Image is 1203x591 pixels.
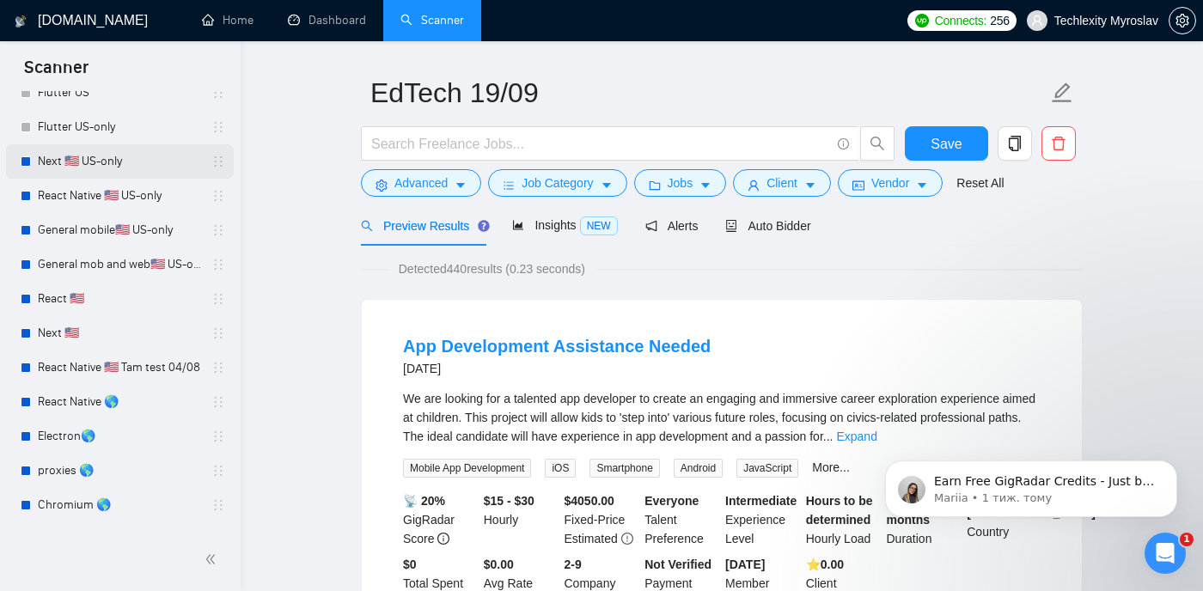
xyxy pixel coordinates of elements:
a: searchScanner [400,13,464,27]
div: GigRadar Score [400,491,480,548]
b: Hours to be determined [806,494,873,527]
span: Advanced [394,174,448,192]
span: caret-down [601,179,613,192]
div: We are looking for a talented app developer to create an engaging and immersive career exploratio... [403,389,1041,446]
span: Jobs [668,174,693,192]
span: setting [376,179,388,192]
span: caret-down [699,179,711,192]
b: $0.00 [484,557,514,571]
button: search [860,126,895,161]
span: Vendor [871,174,909,192]
span: holder [211,326,225,340]
span: setting [1169,14,1195,27]
input: Scanner name... [370,71,1047,114]
span: Android [674,459,723,478]
span: delete [1042,136,1075,151]
a: React 🇺🇸 [38,282,201,316]
b: Everyone [644,494,699,508]
span: Detected 440 results (0.23 seconds) [387,259,597,278]
div: Experience Level [722,491,803,548]
span: user [1031,15,1043,27]
span: Scanner [10,55,102,91]
img: logo [15,8,27,35]
span: NEW [580,216,618,235]
a: App Development Assistance Needed [403,337,711,356]
span: holder [211,258,225,271]
span: idcard [852,179,864,192]
a: Expand [836,430,876,443]
span: holder [211,361,225,375]
span: robot [725,220,737,232]
div: Fixed-Price [561,491,642,548]
span: edit [1051,82,1073,104]
span: Mobile App Development [403,459,531,478]
span: holder [211,189,225,203]
a: Flutter US [38,76,201,110]
span: search [361,220,373,232]
a: Chromium 🌎 [38,488,201,522]
b: $ 4050.00 [565,494,614,508]
b: Not Verified [644,557,711,571]
span: holder [211,464,225,478]
span: Alerts [645,219,699,233]
a: Next 🇺🇸 [38,316,201,350]
a: dashboardDashboard [288,13,366,27]
span: notification [645,220,657,232]
span: iOS [545,459,576,478]
iframe: Intercom live chat [1145,533,1186,574]
button: folderJobscaret-down [634,169,727,197]
span: copy [998,136,1031,151]
button: userClientcaret-down [733,169,831,197]
span: area-chart [512,219,524,231]
a: homeHome [202,13,253,27]
button: settingAdvancedcaret-down [361,169,481,197]
span: holder [211,155,225,168]
span: JavaScript [736,459,798,478]
div: Talent Preference [641,491,722,548]
span: holder [211,223,225,237]
span: caret-down [455,179,467,192]
b: 📡 20% [403,494,445,508]
div: Hourly Load [803,491,883,548]
a: React Native 🌎 [38,385,201,419]
span: Auto Bidder [725,219,810,233]
a: React Native 🇺🇸 US-only [38,179,201,213]
a: Electron🌎 [38,419,201,454]
span: Earn Free GigRadar Credits - Just by Sharing Your Story! 💬 Want more credits for sending proposal... [75,50,296,473]
span: Client [766,174,797,192]
p: Message from Mariia, sent 1 тиж. тому [75,66,296,82]
span: bars [503,179,515,192]
b: ⭐️ 0.00 [806,557,844,571]
span: folder [649,179,661,192]
iframe: Intercom notifications повідомлення [859,424,1203,545]
span: 1 [1180,533,1194,546]
span: search [861,136,894,151]
span: holder [211,395,225,409]
b: Intermediate [725,494,797,508]
span: user [748,179,760,192]
button: setting [1169,7,1196,34]
div: Tooltip anchor [476,218,492,234]
b: $ 0 [403,557,417,571]
span: 256 [990,11,1009,30]
a: proxies 🌎 [38,454,201,488]
span: exclamation-circle [621,533,633,545]
span: Save [931,133,962,155]
button: copy [998,126,1032,161]
span: Preview Results [361,219,485,233]
span: holder [211,430,225,443]
span: info-circle [838,138,849,149]
span: holder [211,498,225,512]
a: React Native 🇺🇸 Tam test 04/08 [38,350,201,385]
div: Hourly [480,491,561,548]
span: Connects: [935,11,986,30]
b: 2-9 [565,557,582,571]
a: Next 🇺🇸 US-only [38,144,201,179]
a: Reset All [956,174,1004,192]
input: Search Freelance Jobs... [371,133,830,155]
a: More... [812,460,850,474]
b: [DATE] [725,557,765,571]
a: Custom browser 🌎 [38,522,201,557]
button: Save [905,126,988,161]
